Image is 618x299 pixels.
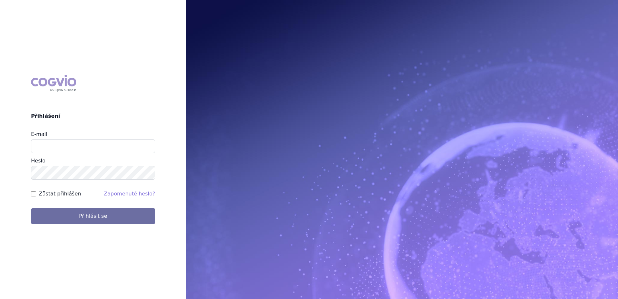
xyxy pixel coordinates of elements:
a: Zapomenuté heslo? [104,191,155,197]
div: COGVIO [31,75,76,92]
label: Zůstat přihlášen [39,190,81,198]
label: Heslo [31,158,45,164]
h2: Přihlášení [31,112,155,120]
label: E-mail [31,131,47,137]
button: Přihlásit se [31,208,155,224]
